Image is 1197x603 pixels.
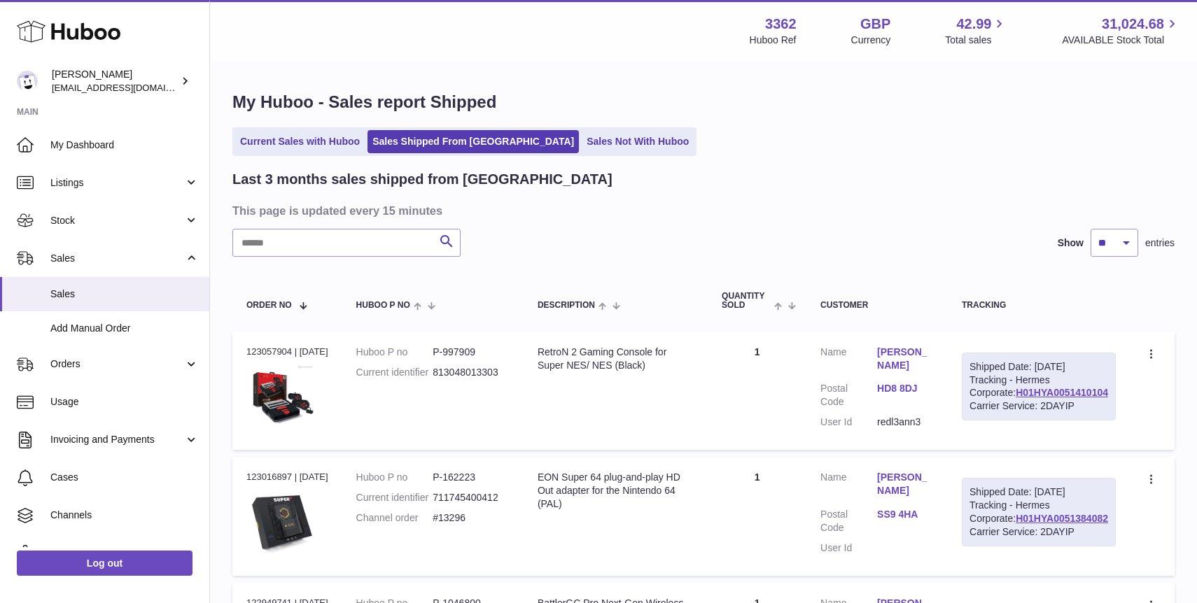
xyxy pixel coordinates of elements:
dt: Huboo P no [356,471,433,484]
span: Total sales [945,34,1007,47]
div: EON Super 64 plug-and-play HD Out adapter for the Nintendo 64 (PAL) [538,471,694,511]
div: Tracking - Hermes Corporate: [962,353,1116,421]
dt: Postal Code [820,508,877,534]
div: Huboo Ref [750,34,797,47]
span: Orders [50,357,184,371]
div: Shipped Date: [DATE] [969,485,1108,499]
td: 1 [708,332,806,450]
div: Currency [851,34,891,47]
span: Usage [50,395,199,409]
a: Current Sales with Huboo [235,130,365,153]
h3: This page is updated every 15 minutes [232,203,1171,218]
span: Huboo P no [356,301,410,310]
span: AVAILABLE Stock Total [1062,34,1180,47]
dd: 711745400412 [433,491,510,504]
div: Carrier Service: 2DAYIP [969,399,1108,413]
span: 31,024.68 [1102,15,1164,34]
a: 31,024.68 AVAILABLE Stock Total [1062,15,1180,47]
span: [EMAIL_ADDRESS][DOMAIN_NAME] [52,82,206,93]
span: Stock [50,214,184,227]
span: Cases [50,471,199,484]
img: $_57.PNG [246,488,316,558]
span: Sales [50,252,184,265]
dt: Channel order [356,511,433,525]
dd: P-162223 [433,471,510,484]
span: Quantity Sold [722,292,771,310]
span: Sales [50,288,199,301]
span: Order No [246,301,292,310]
span: My Dashboard [50,139,199,152]
td: 1 [708,457,806,575]
div: [PERSON_NAME] [52,68,178,94]
span: Description [538,301,595,310]
div: 123057904 | [DATE] [246,346,328,358]
div: 123016897 | [DATE] [246,471,328,483]
a: H01HYA0051410104 [1016,387,1108,398]
span: 42.99 [956,15,991,34]
div: Carrier Service: 2DAYIP [969,525,1108,539]
a: HD8 8DJ [877,382,934,395]
dt: Name [820,346,877,376]
span: Listings [50,176,184,190]
strong: GBP [860,15,890,34]
a: Log out [17,551,192,576]
div: Tracking - Hermes Corporate: [962,478,1116,546]
a: SS9 4HA [877,508,934,521]
dt: Current identifier [356,491,433,504]
dd: #13296 [433,511,510,525]
dt: User Id [820,541,877,555]
h1: My Huboo - Sales report Shipped [232,91,1175,113]
dt: Postal Code [820,382,877,409]
span: entries [1145,236,1175,250]
div: Tracking [962,301,1116,310]
span: Add Manual Order [50,322,199,335]
h2: Last 3 months sales shipped from [GEOGRAPHIC_DATA] [232,170,612,189]
dd: redl3ann3 [877,416,934,429]
a: Sales Shipped From [GEOGRAPHIC_DATA] [367,130,579,153]
span: Settings [50,546,199,560]
dt: Name [820,471,877,501]
img: $_57.JPG [246,362,316,432]
span: Invoicing and Payments [50,433,184,446]
dd: 813048013303 [433,366,510,379]
dt: User Id [820,416,877,429]
label: Show [1058,236,1084,250]
span: Channels [50,509,199,522]
dd: P-997909 [433,346,510,359]
a: Sales Not With Huboo [582,130,694,153]
div: Customer [820,301,934,310]
strong: 3362 [765,15,797,34]
a: [PERSON_NAME] [877,346,934,372]
dt: Huboo P no [356,346,433,359]
a: [PERSON_NAME] [877,471,934,497]
a: H01HYA0051384082 [1016,513,1108,524]
div: RetroN 2 Gaming Console for Super NES/ NES (Black) [538,346,694,372]
dt: Current identifier [356,366,433,379]
a: 42.99 Total sales [945,15,1007,47]
div: Shipped Date: [DATE] [969,360,1108,374]
img: sales@gamesconnection.co.uk [17,71,38,92]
